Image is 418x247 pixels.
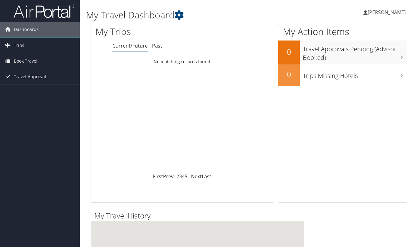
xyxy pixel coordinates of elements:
a: 3 [179,173,182,180]
h2: 0 [278,47,300,57]
a: 4 [182,173,185,180]
a: Last [202,173,211,180]
a: 5 [185,173,187,180]
a: Current/Future [112,42,148,49]
a: Past [152,42,162,49]
span: [PERSON_NAME] [368,9,406,16]
a: 1 [174,173,176,180]
span: Travel Approval [14,69,46,84]
a: 2 [176,173,179,180]
a: 0Travel Approvals Pending (Advisor Booked) [278,41,407,64]
span: Dashboards [14,22,39,37]
a: 0Trips Missing Hotels [278,64,407,86]
span: … [187,173,191,180]
a: First [153,173,163,180]
a: Prev [163,173,174,180]
span: Trips [14,38,24,53]
span: Book Travel [14,53,37,69]
img: airportal-logo.png [14,4,75,18]
h2: My Travel History [94,210,304,221]
h1: My Action Items [278,25,407,38]
h3: Travel Approvals Pending (Advisor Booked) [303,42,407,62]
h1: My Travel Dashboard [86,9,303,21]
a: Next [191,173,202,180]
h1: My Trips [96,25,193,38]
a: [PERSON_NAME] [363,3,412,21]
h3: Trips Missing Hotels [303,68,407,80]
h2: 0 [278,69,300,79]
td: No matching records found [91,56,273,67]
